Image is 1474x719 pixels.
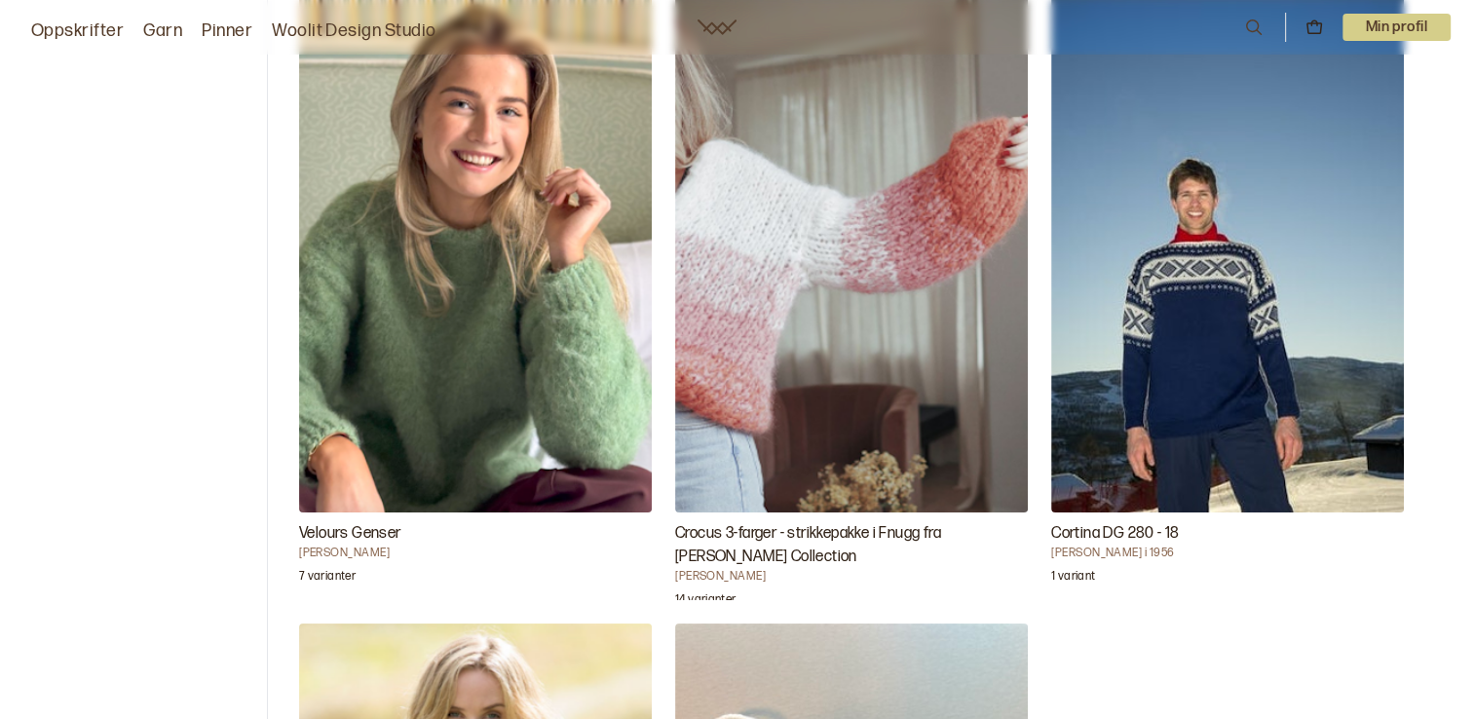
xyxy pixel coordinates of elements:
[31,18,124,45] a: Oppskrifter
[1051,569,1095,588] p: 1 variant
[272,18,436,45] a: Woolit Design Studio
[143,18,182,45] a: Garn
[675,592,736,612] p: 14 varianter
[299,522,652,546] h3: Velours Genser
[675,569,1028,585] h4: [PERSON_NAME]
[698,19,737,35] a: Woolit
[299,546,652,561] h4: [PERSON_NAME]
[1051,546,1404,561] h4: [PERSON_NAME] i 1956
[1342,14,1452,41] button: User dropdown
[1051,522,1404,546] h3: Cortina DG 280 - 18
[675,522,1028,569] h3: Crocus 3-farger - strikkepakke i Fnugg fra [PERSON_NAME] Collection
[299,569,356,588] p: 7 varianter
[202,18,252,45] a: Pinner
[1342,14,1452,41] p: Min profil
